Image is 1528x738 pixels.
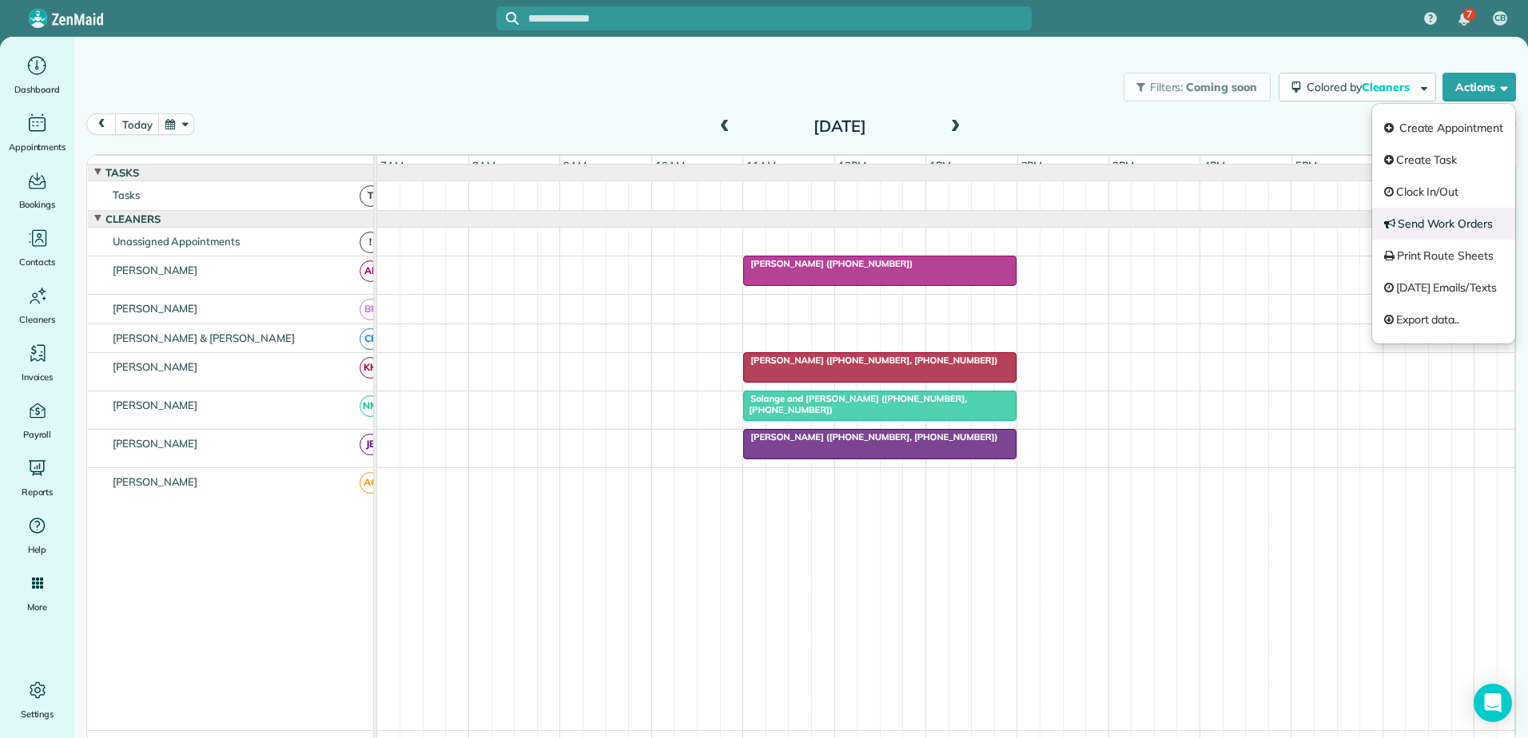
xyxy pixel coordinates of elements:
[9,139,66,155] span: Appointments
[23,427,52,442] span: Payroll
[1109,159,1137,172] span: 3pm
[1442,73,1516,101] button: Actions
[742,258,913,269] span: [PERSON_NAME] ([PHONE_NUMBER])
[1372,208,1515,240] a: Send Work Orders
[109,235,243,248] span: Unassigned Appointments
[1018,159,1046,172] span: 2pm
[1279,73,1436,101] button: Colored byCleaners
[835,159,869,172] span: 12pm
[740,117,940,135] h2: [DATE]
[1494,12,1506,25] span: CB
[22,369,54,385] span: Invoices
[22,484,54,500] span: Reports
[1372,304,1515,335] a: Export data..
[360,328,381,350] span: CB
[109,437,201,450] span: [PERSON_NAME]
[1150,80,1184,94] span: Filters:
[742,431,998,442] span: [PERSON_NAME] ([PHONE_NUMBER], [PHONE_NUMBER])
[19,311,55,327] span: Cleaners
[19,196,56,212] span: Bookings
[926,159,954,172] span: 1pm
[1362,80,1413,94] span: Cleaners
[360,260,381,282] span: AF
[14,81,60,97] span: Dashboard
[360,434,381,455] span: JB
[6,110,68,155] a: Appointments
[360,472,381,494] span: AG
[1372,176,1515,208] a: Clock In/Out
[360,395,381,417] span: NM
[6,168,68,212] a: Bookings
[1372,240,1515,272] a: Print Route Sheets
[115,113,159,135] button: today
[1292,159,1320,172] span: 5pm
[1372,272,1515,304] a: [DATE] Emails/Texts
[360,232,381,253] span: !
[652,159,688,172] span: 10am
[742,355,998,366] span: [PERSON_NAME] ([PHONE_NUMBER], [PHONE_NUMBER])
[6,513,68,557] a: Help
[1466,8,1472,21] span: 7
[1447,2,1481,37] div: 7 unread notifications
[1474,684,1512,722] div: Open Intercom Messenger
[109,331,298,344] span: [PERSON_NAME] & [PERSON_NAME]
[102,166,142,179] span: Tasks
[360,299,381,320] span: BR
[109,302,201,315] span: [PERSON_NAME]
[1200,159,1228,172] span: 4pm
[109,264,201,276] span: [PERSON_NAME]
[1186,80,1258,94] span: Coming soon
[6,398,68,442] a: Payroll
[743,159,779,172] span: 11am
[27,599,47,615] span: More
[742,393,967,415] span: Solange and [PERSON_NAME] ([PHONE_NUMBER], [PHONE_NUMBER])
[109,399,201,411] span: [PERSON_NAME]
[19,254,55,270] span: Contacts
[1372,144,1515,176] a: Create Task
[109,360,201,373] span: [PERSON_NAME]
[496,12,519,25] button: Focus search
[109,475,201,488] span: [PERSON_NAME]
[360,185,381,207] span: T
[377,159,407,172] span: 7am
[1372,112,1515,144] a: Create Appointment
[469,159,499,172] span: 8am
[506,12,519,25] svg: Focus search
[360,357,381,379] span: KH
[1307,80,1415,94] span: Colored by
[6,340,68,385] a: Invoices
[102,212,164,225] span: Cleaners
[6,53,68,97] a: Dashboard
[28,542,47,557] span: Help
[109,188,143,201] span: Tasks
[6,225,68,270] a: Contacts
[6,283,68,327] a: Cleaners
[21,706,54,722] span: Settings
[560,159,590,172] span: 9am
[86,113,117,135] button: prev
[6,455,68,500] a: Reports
[6,677,68,722] a: Settings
